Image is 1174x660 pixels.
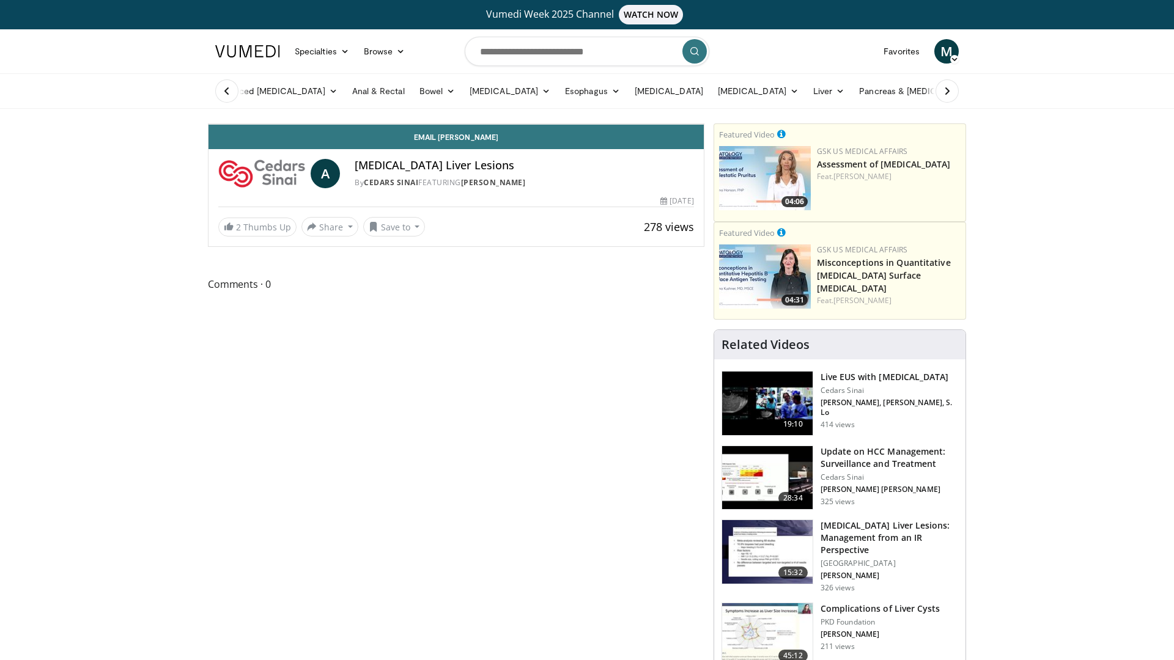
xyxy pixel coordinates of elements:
[722,519,958,593] a: 15:32 [MEDICAL_DATA] Liver Lesions: Management from an IR Perspective [GEOGRAPHIC_DATA] [PERSON_N...
[217,5,957,24] a: Vumedi Week 2025 ChannelWATCH NOW
[821,629,940,639] p: [PERSON_NAME]
[821,617,940,627] p: PKD Foundation
[817,171,961,182] div: Feat.
[781,196,808,207] span: 04:06
[806,79,852,103] a: Liver
[722,372,813,435] img: bfc3bb9c-fe97-4fd3-8cb8-ccffabb9fff0.150x105_q85_crop-smart_upscale.jpg
[781,295,808,306] span: 04:31
[356,39,413,64] a: Browse
[345,79,412,103] a: Anal & Rectal
[711,79,806,103] a: [MEDICAL_DATA]
[821,420,855,430] p: 414 views
[208,79,345,103] a: Advanced [MEDICAL_DATA]
[355,159,693,172] h4: [MEDICAL_DATA] Liver Lesions
[627,79,711,103] a: [MEDICAL_DATA]
[821,583,855,593] p: 326 views
[719,146,811,210] a: 04:06
[209,125,704,149] a: Email [PERSON_NAME]
[934,39,959,64] a: M
[619,5,684,24] span: WATCH NOW
[412,79,462,103] a: Bowel
[355,177,693,188] div: By FEATURING
[208,276,704,292] span: Comments 0
[660,196,693,207] div: [DATE]
[719,227,775,238] small: Featured Video
[209,124,704,125] video-js: Video Player
[363,217,426,237] button: Save to
[821,371,958,383] h3: Live EUS with [MEDICAL_DATA]
[465,37,709,66] input: Search topics, interventions
[722,371,958,436] a: 19:10 Live EUS with [MEDICAL_DATA] Cedars Sinai [PERSON_NAME], [PERSON_NAME], S. Lo 414 views
[719,129,775,140] small: Featured Video
[461,177,526,188] a: [PERSON_NAME]
[833,295,892,306] a: [PERSON_NAME]
[821,485,958,494] p: [PERSON_NAME] [PERSON_NAME]
[218,218,297,237] a: 2 Thumbs Up
[301,217,358,237] button: Share
[821,446,958,470] h3: Update on HCC Management: Surveillance and Treatment
[722,446,958,510] a: 28:34 Update on HCC Management: Surveillance and Treatment Cedars Sinai [PERSON_NAME] [PERSON_NAM...
[821,559,958,568] p: [GEOGRAPHIC_DATA]
[821,519,958,556] h3: [MEDICAL_DATA] Liver Lesions: Management from an IR Perspective
[719,146,811,210] img: 31b7e813-d228-42d3-be62-e44350ef88b5.jpg.150x105_q85_crop-smart_upscale.jpg
[719,244,811,309] a: 04:31
[821,386,958,395] p: Cedars Sinai
[817,158,951,170] a: Assessment of [MEDICAL_DATA]
[876,39,927,64] a: Favorites
[236,221,241,233] span: 2
[722,446,813,510] img: a742dd19-9fc3-460b-9fc4-ec845d2b9065.150x105_q85_crop-smart_upscale.jpg
[821,398,958,417] p: [PERSON_NAME], [PERSON_NAME], S. Lo
[817,257,951,294] a: Misconceptions in Quantitative [MEDICAL_DATA] Surface [MEDICAL_DATA]
[215,45,280,57] img: VuMedi Logo
[644,219,694,234] span: 278 views
[719,244,811,309] img: ea8305e5-ef6b-4575-a231-c141b8650e1f.jpg.150x105_q85_crop-smart_upscale.jpg
[821,571,958,581] p: [PERSON_NAME]
[821,497,855,507] p: 325 views
[558,79,627,103] a: Esophagus
[311,159,340,188] a: A
[821,472,958,482] p: Cedars Sinai
[817,295,961,306] div: Feat.
[817,244,908,255] a: GSK US Medical Affairs
[852,79,995,103] a: Pancreas & [MEDICAL_DATA]
[833,171,892,182] a: [PERSON_NAME]
[722,520,813,584] img: 46ffcb61-8e25-4eda-b567-e5b1aff459b8.150x105_q85_crop-smart_upscale.jpg
[778,418,808,430] span: 19:10
[821,642,855,651] p: 211 views
[778,566,808,579] span: 15:32
[287,39,356,64] a: Specialties
[462,79,558,103] a: [MEDICAL_DATA]
[821,603,940,615] h3: Complications of Liver Cysts
[364,177,418,188] a: Cedars Sinai
[778,492,808,504] span: 28:34
[218,159,306,188] img: Cedars Sinai
[817,146,908,156] a: GSK US Medical Affairs
[722,337,810,352] h4: Related Videos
